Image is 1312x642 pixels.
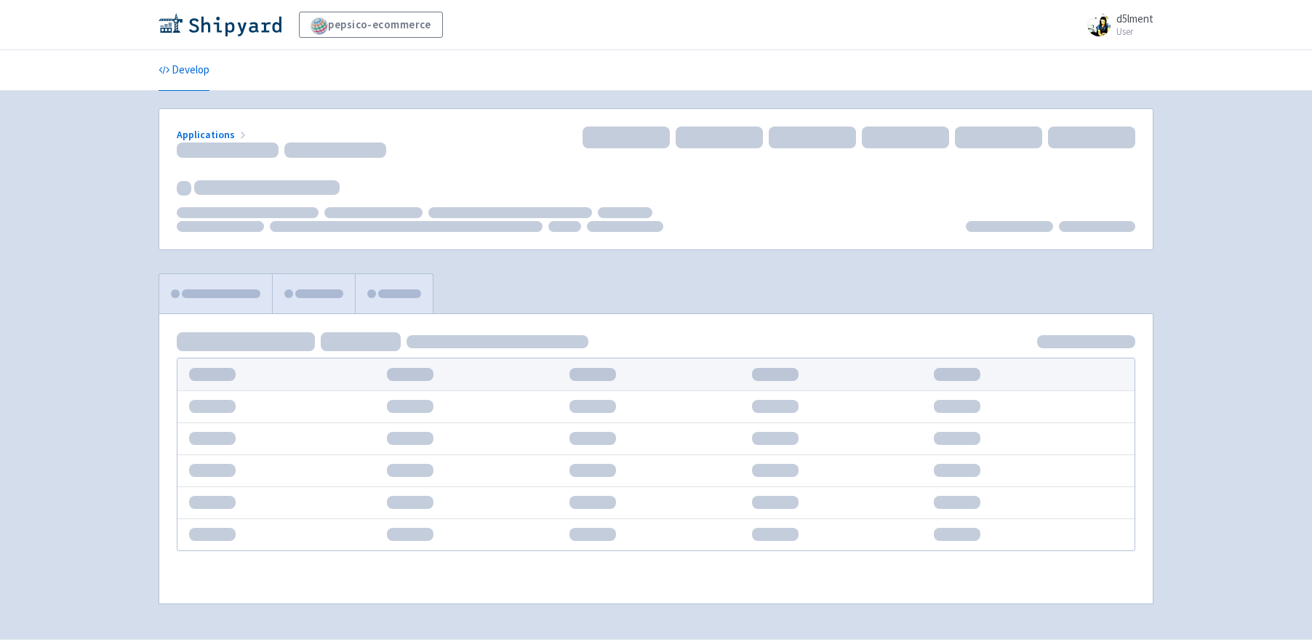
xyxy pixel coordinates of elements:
img: Shipyard logo [159,13,281,36]
a: Develop [159,50,209,91]
a: Applications [177,128,249,141]
small: User [1116,27,1153,36]
a: pepsico-ecommerce [299,12,443,38]
span: d5lment [1116,12,1153,25]
a: d5lment User [1079,13,1153,36]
